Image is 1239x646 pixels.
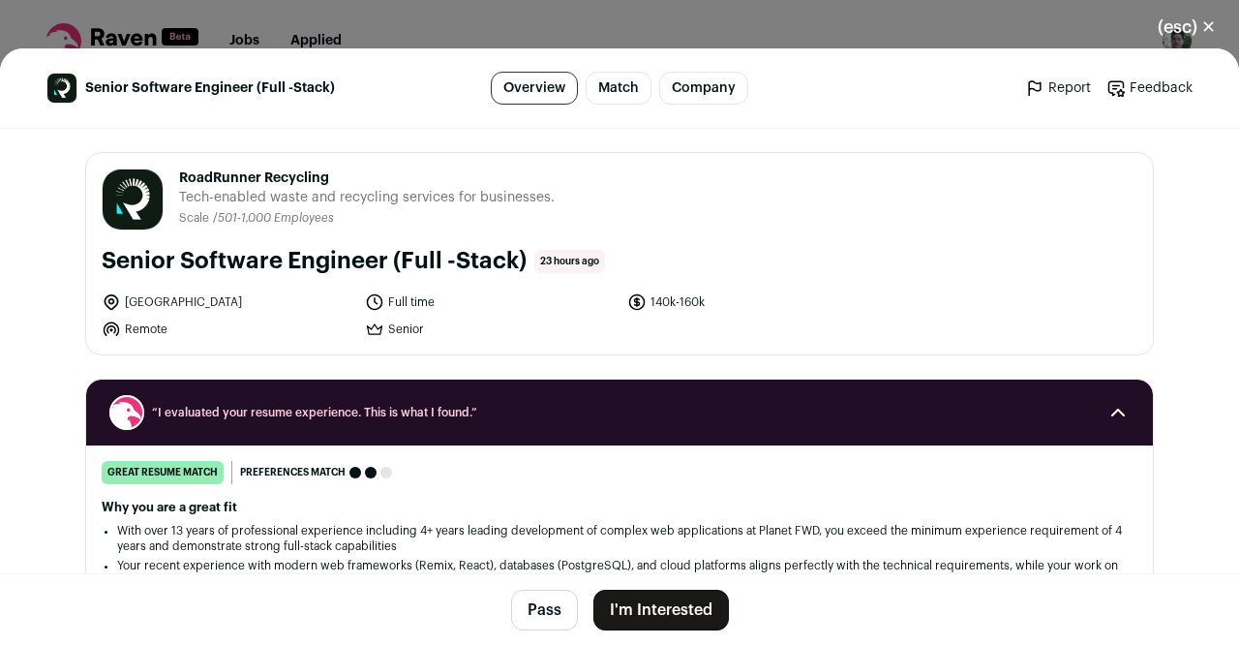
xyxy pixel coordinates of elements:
[511,590,578,631] button: Pass
[1134,6,1239,48] button: Close modal
[102,320,353,339] li: Remote
[365,320,617,339] li: Senior
[491,72,578,105] a: Overview
[103,169,163,230] img: 496d22709e9ebfff2d425602700bbc04f0a622281cb7db30bc626a834a077926.jpg
[365,292,617,312] li: Full time
[593,590,729,631] button: I'm Interested
[102,500,1137,515] h2: Why you are a great fit
[179,169,555,188] span: RoadRunner Recycling
[179,188,555,207] span: Tech-enabled waste and recycling services for businesses.
[102,246,527,277] h1: Senior Software Engineer (Full -Stack)
[659,72,748,105] a: Company
[85,78,335,98] span: Senior Software Engineer (Full -Stack)
[213,211,334,226] li: /
[152,405,1087,420] span: “I evaluated your resume experience. This is what I found.”
[534,250,605,273] span: 23 hours ago
[627,292,879,312] li: 140k-160k
[47,74,76,103] img: 496d22709e9ebfff2d425602700bbc04f0a622281cb7db30bc626a834a077926.jpg
[102,461,224,484] div: great resume match
[179,211,213,226] li: Scale
[117,558,1122,589] li: Your recent experience with modern web frameworks (Remix, React), databases (PostgreSQL), and clo...
[1025,78,1091,98] a: Report
[117,523,1122,554] li: With over 13 years of professional experience including 4+ years leading development of complex w...
[102,292,353,312] li: [GEOGRAPHIC_DATA]
[218,212,334,224] span: 501-1,000 Employees
[1106,78,1193,98] a: Feedback
[586,72,651,105] a: Match
[240,463,346,482] span: Preferences match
